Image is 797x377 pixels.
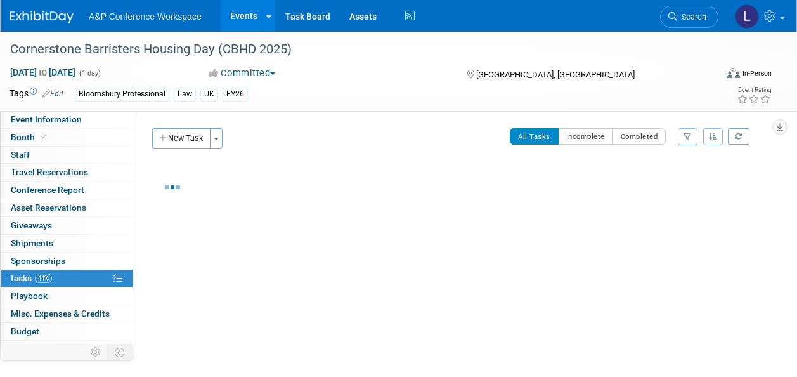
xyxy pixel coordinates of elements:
a: Misc. Expenses & Credits [1,305,133,322]
span: Shipments [11,238,53,248]
a: Tasks44% [1,270,133,287]
button: Completed [612,128,666,145]
td: Tags [10,87,63,102]
span: Staff [11,150,30,160]
span: ROI, Objectives & ROO [11,344,96,354]
span: Budget [11,326,39,336]
div: FY26 [223,88,248,101]
a: Edit [42,89,63,98]
span: Tasks [10,273,52,283]
img: Format-Inperson.png [727,68,740,78]
span: Misc. Expenses & Credits [11,308,110,319]
span: Giveaways [11,220,52,230]
a: Booth [1,129,133,146]
i: Booth reservation complete [41,133,47,140]
span: 44% [35,274,52,283]
div: UK [200,88,218,101]
div: Law [174,88,196,101]
img: Louise Morgan [735,4,759,29]
span: Event Information [11,114,82,124]
td: Personalize Event Tab Strip [85,344,107,360]
a: Shipments [1,235,133,252]
span: to [37,67,49,77]
div: Bloomsbury Professional [75,88,169,101]
span: A&P Conference Workspace [89,11,202,22]
span: [GEOGRAPHIC_DATA], [GEOGRAPHIC_DATA] [476,70,635,79]
img: ExhibitDay [10,11,74,23]
span: Sponsorships [11,256,65,266]
img: loading... [165,185,180,189]
div: In-Person [742,69,772,78]
span: Booth [11,132,49,142]
a: ROI, Objectives & ROO [1,341,133,358]
button: All Tasks [510,128,559,145]
button: Incomplete [558,128,613,145]
span: Search [677,12,706,22]
div: Event Rating [737,87,771,93]
a: Staff [1,147,133,164]
td: Toggle Event Tabs [107,344,133,360]
a: Asset Reservations [1,199,133,216]
span: (1 day) [78,69,101,77]
a: Budget [1,323,133,340]
a: Sponsorships [1,253,133,270]
div: Event Format [661,66,772,85]
a: Giveaways [1,217,133,234]
a: Playbook [1,288,133,305]
a: Travel Reservations [1,164,133,181]
span: Conference Report [11,185,84,195]
span: Asset Reservations [11,202,86,213]
span: Travel Reservations [11,167,88,177]
button: Committed [205,67,280,80]
a: Event Information [1,111,133,128]
a: Conference Report [1,182,133,199]
a: Search [660,6,718,28]
span: [DATE] [DATE] [10,67,76,78]
a: Refresh [728,128,749,145]
div: Cornerstone Barristers Housing Day (CBHD 2025) [6,38,706,61]
button: New Task [152,128,211,149]
span: Playbook [11,291,48,301]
